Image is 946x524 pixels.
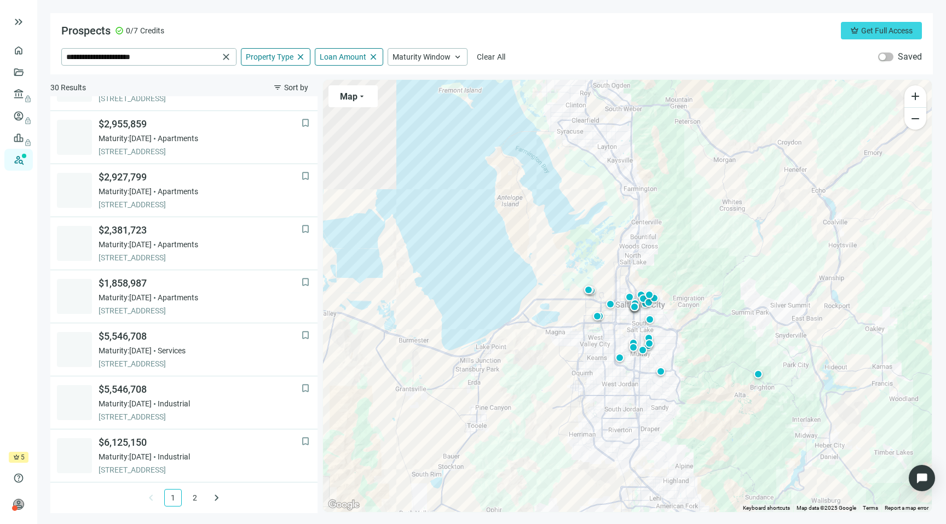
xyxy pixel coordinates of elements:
span: Maturity: [DATE] [99,345,152,356]
span: [STREET_ADDRESS] [99,93,301,104]
label: Saved [898,51,922,62]
span: arrow_drop_down [357,92,366,101]
span: Maturity: [DATE] [99,133,152,144]
a: 2 [187,490,203,506]
span: help [13,473,24,484]
button: keyboard_arrow_left [142,489,160,506]
a: bookmark$5,546,708Maturity:[DATE]Industrial[STREET_ADDRESS] [50,376,318,429]
button: keyboard_arrow_right [208,489,226,506]
li: 2 [186,489,204,506]
span: Apartments [158,186,198,197]
span: $2,955,859 [99,118,301,131]
span: keyboard_arrow_up [453,52,463,62]
button: filter_listSort by [264,79,318,96]
span: $6,125,150 [99,436,301,449]
a: bookmark$2,927,799Maturity:[DATE]Apartments[STREET_ADDRESS] [50,164,318,217]
span: Map [340,91,357,102]
a: Report a map error [885,505,928,511]
a: 1 [165,490,181,506]
span: add [909,90,922,103]
li: Next Page [208,489,226,506]
a: bookmark$2,955,859Maturity:[DATE]Apartments[STREET_ADDRESS] [50,111,318,164]
span: [STREET_ADDRESS] [99,146,301,157]
span: Services [158,345,186,356]
span: Maturity: [DATE] [99,292,152,303]
span: $1,858,987 [99,277,301,290]
span: Prospects [61,24,111,37]
span: Maturity: [DATE] [99,186,152,197]
li: 1 [164,489,182,506]
a: bookmark$6,125,150Maturity:[DATE]Industrial[STREET_ADDRESS] [50,429,318,482]
span: Industrial [158,398,190,409]
span: [STREET_ADDRESS] [99,411,301,422]
button: bookmark [300,118,311,129]
span: Credits [140,25,164,36]
span: close [221,51,232,62]
button: Maparrow_drop_down [328,85,378,107]
button: Clear All [472,48,511,66]
span: crown [850,26,859,35]
li: Previous Page [142,489,160,506]
span: $5,546,708 [99,383,301,396]
span: keyboard_arrow_right [210,491,223,504]
a: Open this area in Google Maps (opens a new window) [326,498,362,512]
span: [STREET_ADDRESS] [99,464,301,475]
button: bookmark [300,330,311,341]
span: person [13,499,24,510]
a: bookmark$1,858,987Maturity:[DATE]Apartments[STREET_ADDRESS] [50,270,318,323]
span: $5,546,708 [99,330,301,343]
span: Map data ©2025 Google [797,505,856,511]
img: Google [326,498,362,512]
span: Maturity: [DATE] [99,239,152,250]
span: Apartments [158,133,198,144]
a: bookmark$2,381,723Maturity:[DATE]Apartments[STREET_ADDRESS] [50,217,318,270]
div: Open Intercom Messenger [909,465,935,491]
span: 0/7 [126,25,138,36]
button: crownGet Full Access [841,22,922,39]
span: $2,381,723 [99,224,301,237]
span: close [296,52,305,62]
span: filter_list [273,83,282,92]
span: close [368,52,378,62]
span: Clear All [477,53,506,61]
span: Maturity Window [393,52,451,62]
button: Keyboard shortcuts [743,504,790,512]
button: bookmark [300,224,311,235]
span: 5 [21,452,25,463]
a: Terms (opens in new tab) [863,505,878,511]
span: [STREET_ADDRESS] [99,252,301,263]
span: check_circle [115,26,124,35]
button: bookmark [300,171,311,182]
span: Maturity: [DATE] [99,398,152,409]
span: Maturity: [DATE] [99,451,152,462]
span: Get Full Access [861,26,913,35]
span: $2,927,799 [99,171,301,184]
span: [STREET_ADDRESS] [99,199,301,210]
span: [STREET_ADDRESS] [99,305,301,316]
span: Sort by [284,83,308,92]
span: remove [909,112,922,125]
span: 30 Results [50,82,86,93]
span: Loan Amount [320,52,366,62]
button: bookmark [300,277,311,288]
span: Apartments [158,292,198,303]
span: Industrial [158,451,190,462]
span: [STREET_ADDRESS] [99,358,301,369]
span: Apartments [158,239,198,250]
span: Property Type [246,52,293,62]
button: keyboard_double_arrow_right [12,15,25,28]
button: bookmark [300,383,311,394]
button: bookmark [300,436,311,447]
span: crown [13,454,20,461]
a: bookmark$5,546,708Maturity:[DATE]Services[STREET_ADDRESS] [50,323,318,376]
